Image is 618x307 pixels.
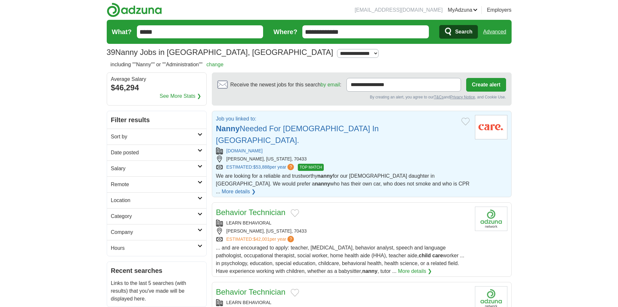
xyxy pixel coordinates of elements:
a: LEARN BEHAVIORAL [226,220,272,225]
div: [PERSON_NAME], [US_STATE], 70433 [216,156,470,162]
p: Links to the last 5 searches (with results) that you've made will be displayed here. [111,279,202,303]
span: ? [287,236,294,242]
h2: Hours [111,244,198,252]
label: What? [112,27,132,37]
a: See More Stats ❯ [160,92,201,100]
p: Job you linked to: [216,115,456,123]
a: Date posted [107,145,206,160]
a: Salary [107,160,206,176]
span: TOP MATCH [298,164,323,171]
a: Sort by [107,129,206,145]
h2: Category [111,212,198,220]
a: Behavior Technician [216,288,285,296]
a: Company [107,224,206,240]
a: More details ❯ [398,267,432,275]
a: [DOMAIN_NAME] [226,148,263,153]
a: Advanced [483,25,506,38]
a: Remote [107,176,206,192]
a: LEARN BEHAVIORAL [226,300,272,305]
a: Behavior Technician [216,208,285,217]
a: More details ❯ [222,188,256,196]
strong: nanny [362,268,377,274]
div: Average Salary [111,77,202,82]
span: We are looking for a reliable and trustworthy for our [DEMOGRAPHIC_DATA] daughter in [GEOGRAPHIC_... [216,173,470,194]
a: T&Cs [434,95,443,99]
h2: Remote [111,181,198,188]
h2: Recent searches [111,266,202,275]
h2: including ""Nanny"" or ""Administration"" [111,61,224,69]
span: Search [455,25,472,38]
label: Where? [273,27,297,37]
span: 39 [107,46,115,58]
div: By creating an alert, you agree to our and , and Cookie Use. [217,94,506,100]
a: Privacy Notice [450,95,475,99]
img: LEARN Behavioral logo [475,207,507,231]
a: Employers [487,6,512,14]
h2: Salary [111,165,198,173]
button: Search [439,25,478,39]
button: Add to favorite jobs [291,209,299,217]
span: Receive the newest jobs for this search : [230,81,341,89]
a: change [206,62,224,67]
h2: Location [111,197,198,204]
strong: Nanny [216,124,240,133]
strong: nanny [315,181,330,186]
span: ... and are encouraged to apply: teacher, [MEDICAL_DATA], behavior analyst, speech and language p... [216,245,465,274]
span: ? [287,164,294,170]
h2: Company [111,228,198,236]
a: Category [107,208,206,224]
strong: child [419,253,431,258]
li: [EMAIL_ADDRESS][DOMAIN_NAME] [355,6,442,14]
h2: Filter results [107,111,206,129]
h2: Sort by [111,133,198,141]
span: $53,888 [253,164,270,170]
a: ESTIMATED:$53,888per year? [226,164,296,171]
div: $46,294 [111,82,202,94]
a: NannyNeeded For [DEMOGRAPHIC_DATA] In [GEOGRAPHIC_DATA]. [216,124,379,145]
a: Location [107,192,206,208]
button: Add to favorite jobs [291,289,299,297]
div: [PERSON_NAME], [US_STATE], 70433 [216,228,470,235]
img: Care.com logo [475,115,507,139]
strong: nanny [317,173,333,179]
button: Create alert [466,78,506,92]
a: ESTIMATED:$42,001per year? [226,236,296,243]
a: by email [321,82,340,87]
img: Adzuna logo [107,3,162,17]
h1: Nanny Jobs in [GEOGRAPHIC_DATA], [GEOGRAPHIC_DATA] [107,48,333,57]
a: Hours [107,240,206,256]
strong: care [432,253,443,258]
h2: Date posted [111,149,198,157]
a: MyAdzuna [448,6,478,14]
span: $42,001 [253,237,270,242]
button: Add to favorite jobs [461,118,470,125]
